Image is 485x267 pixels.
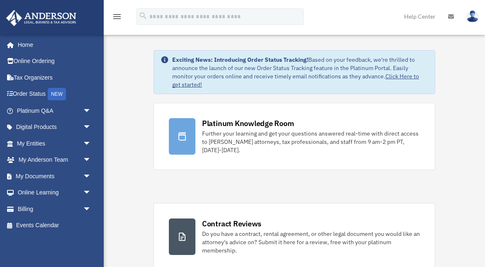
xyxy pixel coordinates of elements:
[6,69,104,86] a: Tax Organizers
[6,36,100,53] a: Home
[202,118,294,129] div: Platinum Knowledge Room
[202,230,420,255] div: Do you have a contract, rental agreement, or other legal document you would like an attorney's ad...
[6,217,104,234] a: Events Calendar
[112,12,122,22] i: menu
[83,119,100,136] span: arrow_drop_down
[4,10,79,26] img: Anderson Advisors Platinum Portal
[466,10,479,22] img: User Pic
[6,86,104,103] a: Order StatusNEW
[6,152,104,168] a: My Anderson Teamarrow_drop_down
[6,119,104,136] a: Digital Productsarrow_drop_down
[83,152,100,169] span: arrow_drop_down
[139,11,148,20] i: search
[172,56,308,63] strong: Exciting News: Introducing Order Status Tracking!
[6,201,104,217] a: Billingarrow_drop_down
[112,15,122,22] a: menu
[6,135,104,152] a: My Entitiesarrow_drop_down
[83,184,100,201] span: arrow_drop_down
[6,102,104,119] a: Platinum Q&Aarrow_drop_down
[6,53,104,70] a: Online Ordering
[172,56,428,89] div: Based on your feedback, we're thrilled to announce the launch of our new Order Status Tracking fe...
[6,184,104,201] a: Online Learningarrow_drop_down
[83,135,100,152] span: arrow_drop_down
[202,129,420,154] div: Further your learning and get your questions answered real-time with direct access to [PERSON_NAM...
[83,201,100,218] span: arrow_drop_down
[83,168,100,185] span: arrow_drop_down
[172,73,419,88] a: Click Here to get started!
[83,102,100,119] span: arrow_drop_down
[202,218,261,229] div: Contract Reviews
[48,88,66,100] div: NEW
[6,168,104,184] a: My Documentsarrow_drop_down
[154,103,435,170] a: Platinum Knowledge Room Further your learning and get your questions answered real-time with dire...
